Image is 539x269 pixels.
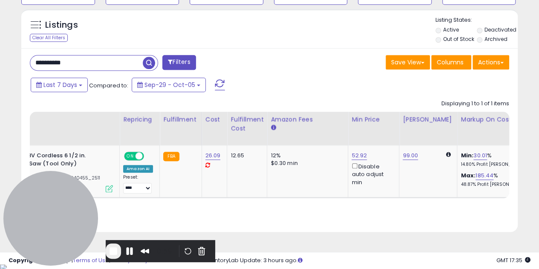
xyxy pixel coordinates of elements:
[473,151,487,160] a: 30.01
[205,151,221,160] a: 26.09
[231,115,263,133] div: Fulfillment Cost
[461,162,531,168] p: 14.80% Profit [PERSON_NAME]
[191,257,530,265] div: Last InventoryLab Update: 3 hours ago.
[403,151,418,160] a: 99.00
[473,55,509,69] button: Actions
[30,34,68,42] div: Clear All Filters
[457,112,538,145] th: The percentage added to the cost of goods (COGS) that forms the calculator for Min & Max prices.
[461,172,531,188] div: %
[403,115,453,124] div: [PERSON_NAME]
[461,115,534,124] div: Markup on Cost
[45,19,78,31] h5: Listings
[461,182,531,188] p: 48.87% Profit [PERSON_NAME]
[484,35,507,43] label: Archived
[89,81,128,90] span: Compared to:
[271,124,276,132] small: Amazon Fees.
[496,256,530,264] span: 2025-10-13 17:35 GMT
[163,152,179,161] small: FBA
[162,55,196,70] button: Filters
[386,55,430,69] button: Save View
[461,171,476,179] b: Max:
[43,81,77,89] span: Last 7 Days
[205,115,224,124] div: Cost
[461,151,473,159] b: Min:
[123,165,153,173] div: Amazon AI
[435,16,518,24] p: Listing States:
[484,26,516,33] label: Deactivated
[461,152,531,168] div: %
[352,162,392,186] div: Disable auto adjust min
[123,174,153,194] div: Preset:
[125,153,135,160] span: ON
[132,78,206,92] button: Sep-29 - Oct-05
[443,26,458,33] label: Active
[443,35,474,43] label: Out of Stock
[437,58,464,67] span: Columns
[144,81,195,89] span: Sep-29 - Oct-05
[123,115,156,124] div: Repricing
[271,152,341,159] div: 12%
[476,171,493,180] a: 185.44
[231,152,260,159] div: 12.65
[446,152,450,157] i: Calculated using Dynamic Max Price.
[163,115,198,124] div: Fulfillment
[431,55,471,69] button: Columns
[4,152,108,170] b: RIDGID 18V Cordless 6 1/2 in. Circular Saw (Tool Only)
[352,115,395,124] div: Min Price
[441,100,509,108] div: Displaying 1 to 1 of 1 items
[271,159,341,167] div: $0.30 min
[31,78,88,92] button: Last 7 Days
[352,151,367,160] a: 52.92
[271,115,344,124] div: Amazon Fees
[143,153,156,160] span: OFF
